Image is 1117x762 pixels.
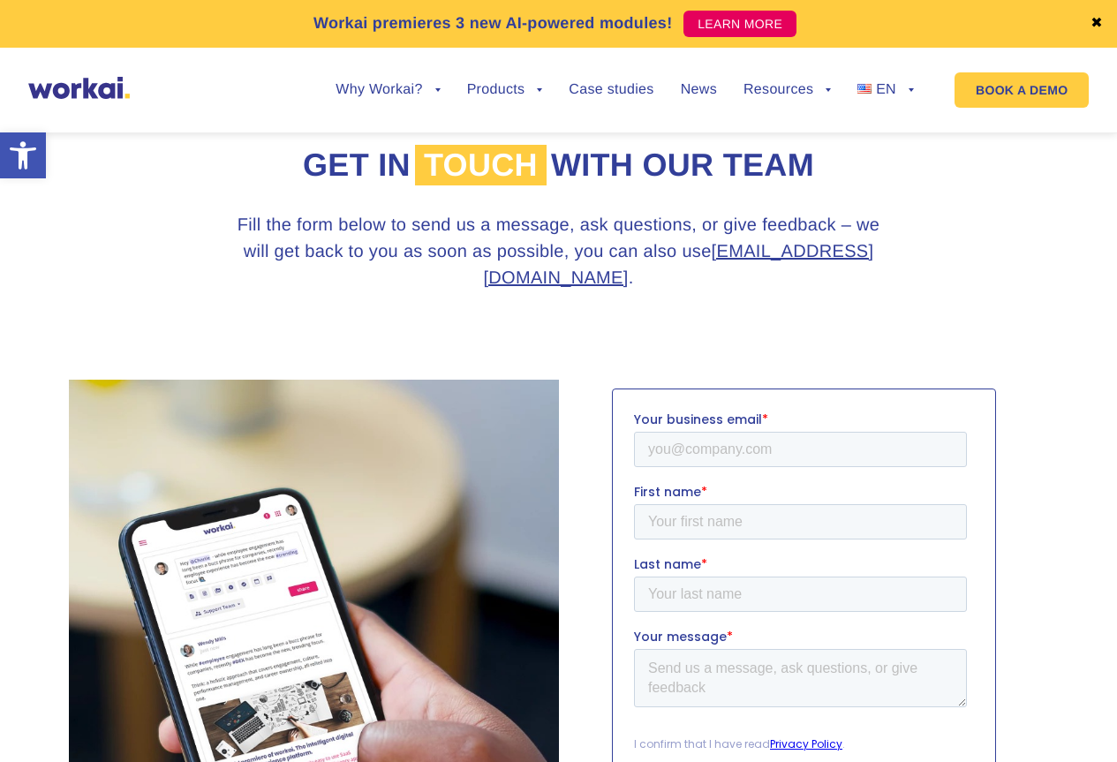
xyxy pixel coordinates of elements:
[467,83,543,97] a: Products
[683,11,796,37] a: LEARN MORE
[955,72,1089,108] a: BOOK A DEMO
[876,82,896,97] span: EN
[69,144,1049,187] h2: Get in with our team
[1091,17,1103,31] a: ✖
[313,11,673,35] p: Workai premieres 3 new AI-powered modules!
[681,83,717,97] a: News
[799,515,1117,762] div: Виджет чата
[336,83,440,97] a: Why Workai?
[569,83,653,97] a: Case studies
[228,212,890,291] h3: Fill the form below to send us a message, ask questions, or give feedback – we will get back to y...
[415,145,547,185] span: touch
[743,83,831,97] a: Resources
[799,515,1117,762] iframe: Chat Widget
